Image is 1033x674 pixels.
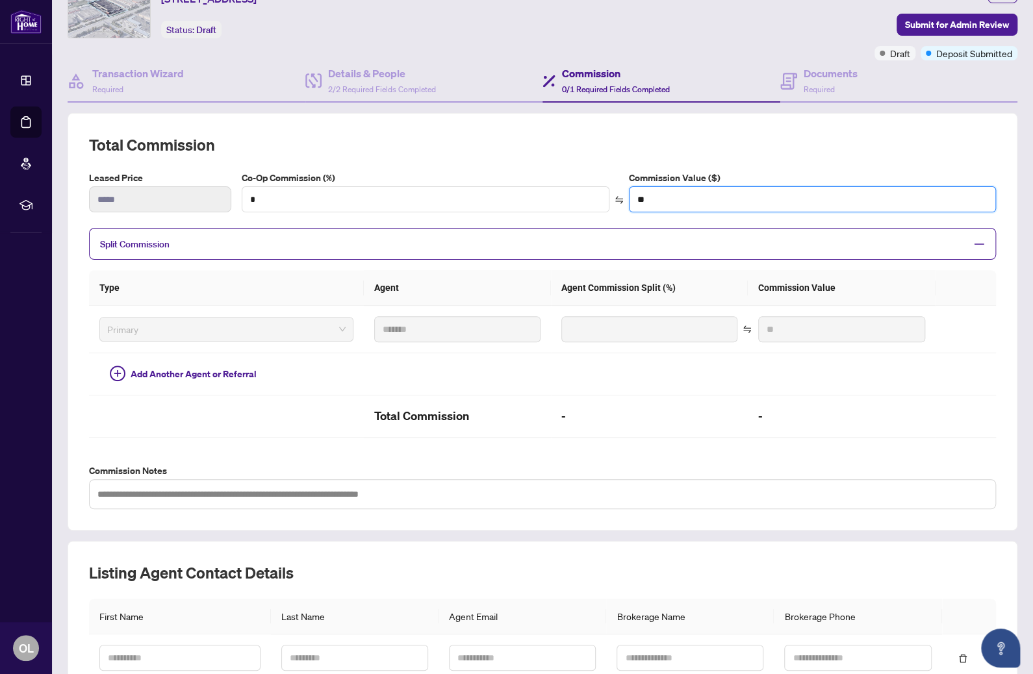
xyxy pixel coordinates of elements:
[196,24,216,36] span: Draft
[890,46,910,60] span: Draft
[328,66,436,81] h4: Details & People
[758,406,925,427] h2: -
[89,171,231,185] label: Leased Price
[271,599,439,634] th: Last Name
[804,84,835,94] span: Required
[561,406,737,427] h2: -
[92,66,184,81] h4: Transaction Wizard
[110,366,125,381] span: plus-circle
[562,84,670,94] span: 0/1 Required Fields Completed
[19,639,34,657] span: OL
[958,654,967,663] span: delete
[374,406,541,427] h2: Total Commission
[89,464,996,478] label: Commission Notes
[629,171,996,185] label: Commission Value ($)
[99,364,267,384] button: Add Another Agent or Referral
[897,14,1017,36] button: Submit for Admin Review
[804,66,858,81] h4: Documents
[364,270,552,306] th: Agent
[89,562,996,583] h2: Listing Agent Contact Details
[774,599,941,634] th: Brokerage Phone
[615,195,624,205] span: swap
[606,599,774,634] th: Brokerage Name
[161,21,222,38] div: Status:
[748,270,936,306] th: Commission Value
[936,46,1012,60] span: Deposit Submitted
[551,270,748,306] th: Agent Commission Split (%)
[89,599,271,634] th: First Name
[92,84,123,94] span: Required
[562,66,670,81] h4: Commission
[743,325,752,334] span: swap
[973,238,985,250] span: minus
[905,14,1009,35] span: Submit for Admin Review
[131,367,257,381] span: Add Another Agent or Referral
[89,228,996,260] div: Split Commission
[10,10,42,34] img: logo
[439,599,606,634] th: Agent Email
[100,238,170,250] span: Split Commission
[89,134,996,155] h2: Total Commission
[107,319,346,339] span: Primary
[328,84,436,94] span: 2/2 Required Fields Completed
[89,270,364,306] th: Type
[242,171,609,185] label: Co-Op Commission (%)
[981,629,1020,668] button: Open asap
